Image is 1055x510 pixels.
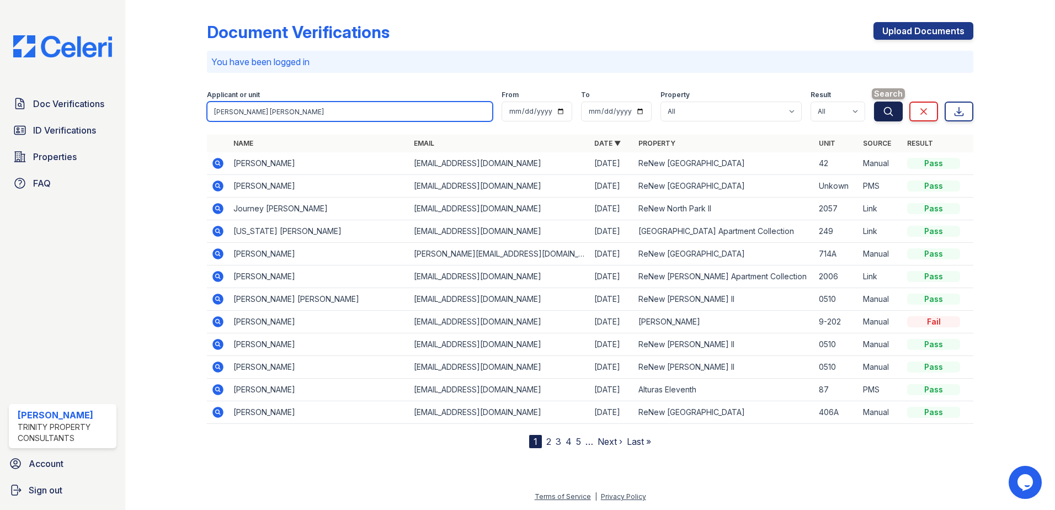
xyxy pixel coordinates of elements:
td: Manual [859,401,903,424]
td: [EMAIL_ADDRESS][DOMAIN_NAME] [409,356,590,379]
td: 87 [814,379,859,401]
span: Account [29,457,63,470]
td: 42 [814,152,859,175]
div: Fail [907,316,960,327]
a: 4 [566,436,572,447]
td: Alturas Eleventh [634,379,814,401]
a: Unit [819,139,835,147]
input: Search by name, email, or unit number [207,102,493,121]
td: [EMAIL_ADDRESS][DOMAIN_NAME] [409,198,590,220]
td: [PERSON_NAME] [229,356,409,379]
td: [US_STATE] [PERSON_NAME] [229,220,409,243]
label: To [581,91,590,99]
iframe: chat widget [1009,466,1044,499]
td: [DATE] [590,311,634,333]
td: Journey [PERSON_NAME] [229,198,409,220]
td: [DATE] [590,243,634,265]
td: Unkown [814,175,859,198]
td: ReNew North Park II [634,198,814,220]
td: [GEOGRAPHIC_DATA] Apartment Collection [634,220,814,243]
td: Manual [859,356,903,379]
div: Pass [907,407,960,418]
img: CE_Logo_Blue-a8612792a0a2168367f1c8372b55b34899dd931a85d93a1a3d3e32e68fde9ad4.png [4,35,121,57]
td: [EMAIL_ADDRESS][DOMAIN_NAME] [409,288,590,311]
td: [DATE] [590,198,634,220]
td: [EMAIL_ADDRESS][DOMAIN_NAME] [409,401,590,424]
td: ReNew [PERSON_NAME] Apartment Collection [634,265,814,288]
a: FAQ [9,172,116,194]
td: Manual [859,333,903,356]
td: ReNew [PERSON_NAME] II [634,333,814,356]
p: You have been logged in [211,55,969,68]
td: [PERSON_NAME] [229,379,409,401]
td: PMS [859,379,903,401]
td: [PERSON_NAME] [229,311,409,333]
div: Pass [907,294,960,305]
span: ID Verifications [33,124,96,137]
td: [DATE] [590,220,634,243]
td: Manual [859,243,903,265]
td: Link [859,265,903,288]
td: ReNew [PERSON_NAME] II [634,356,814,379]
td: [PERSON_NAME] [229,243,409,265]
td: [DATE] [590,379,634,401]
label: Applicant or unit [207,91,260,99]
td: Manual [859,311,903,333]
td: Manual [859,152,903,175]
div: [PERSON_NAME] [18,408,112,422]
td: [DATE] [590,333,634,356]
div: Pass [907,180,960,192]
a: 2 [546,436,551,447]
div: Pass [907,271,960,282]
a: 3 [556,436,561,447]
a: Privacy Policy [601,492,646,501]
div: Pass [907,158,960,169]
td: [PERSON_NAME][EMAIL_ADDRESS][DOMAIN_NAME] [409,243,590,265]
div: Pass [907,226,960,237]
td: ReNew [PERSON_NAME] II [634,288,814,311]
td: [EMAIL_ADDRESS][DOMAIN_NAME] [409,152,590,175]
td: [PERSON_NAME] [229,152,409,175]
label: From [502,91,519,99]
div: Trinity Property Consultants [18,422,112,444]
span: Doc Verifications [33,97,104,110]
td: [DATE] [590,356,634,379]
button: Search [874,102,903,121]
td: [PERSON_NAME] [229,401,409,424]
td: [EMAIL_ADDRESS][DOMAIN_NAME] [409,175,590,198]
td: [EMAIL_ADDRESS][DOMAIN_NAME] [409,379,590,401]
a: Account [4,453,121,475]
td: [EMAIL_ADDRESS][DOMAIN_NAME] [409,220,590,243]
td: Link [859,220,903,243]
td: [DATE] [590,175,634,198]
label: Result [811,91,831,99]
span: … [585,435,593,448]
td: [EMAIL_ADDRESS][DOMAIN_NAME] [409,333,590,356]
td: 2006 [814,265,859,288]
a: Next › [598,436,622,447]
label: Property [660,91,690,99]
a: Last » [627,436,651,447]
td: 2057 [814,198,859,220]
a: Property [638,139,675,147]
a: Name [233,139,253,147]
a: Result [907,139,933,147]
div: Pass [907,339,960,350]
td: 714A [814,243,859,265]
span: FAQ [33,177,51,190]
a: 5 [576,436,581,447]
td: [DATE] [590,152,634,175]
td: [PERSON_NAME] [PERSON_NAME] [229,288,409,311]
td: [EMAIL_ADDRESS][DOMAIN_NAME] [409,265,590,288]
div: | [595,492,597,501]
div: Pass [907,384,960,395]
td: ReNew [GEOGRAPHIC_DATA] [634,152,814,175]
td: [DATE] [590,401,634,424]
span: Search [872,88,905,99]
a: Sign out [4,479,121,501]
td: 0510 [814,356,859,379]
td: ReNew [GEOGRAPHIC_DATA] [634,175,814,198]
a: Source [863,139,891,147]
a: Upload Documents [873,22,973,40]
